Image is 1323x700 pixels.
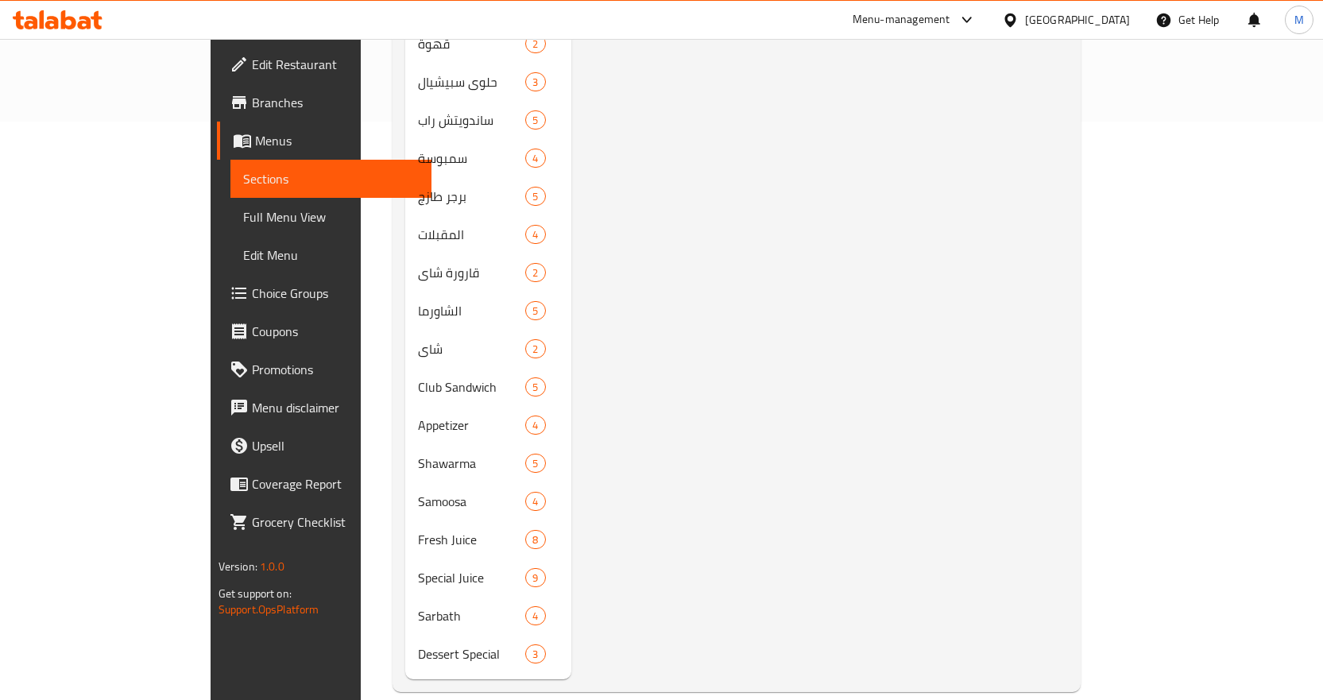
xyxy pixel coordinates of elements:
span: Shawarma [418,454,525,473]
div: الشاورما5 [405,292,571,330]
span: 1.0.0 [260,556,284,577]
div: items [525,34,545,53]
span: Edit Menu [243,246,419,265]
div: ساندويتش راب5 [405,101,571,139]
span: 4 [526,494,544,509]
span: ساندويتش راب [418,110,525,130]
a: Coupons [217,312,431,350]
span: Get support on: [219,583,292,604]
span: 2 [526,265,544,280]
span: 5 [526,304,544,319]
a: Choice Groups [217,274,431,312]
span: سمبوسة [418,149,525,168]
span: Club Sandwich [418,377,525,396]
span: 4 [526,151,544,166]
div: Club Sandwich5 [405,368,571,406]
a: Upsell [217,427,431,465]
span: 4 [526,609,544,624]
div: Menu-management [853,10,950,29]
div: Fresh Juice8 [405,520,571,559]
span: Samoosa [418,492,525,511]
a: Grocery Checklist [217,503,431,541]
span: Promotions [252,360,419,379]
div: سمبوسة4 [405,139,571,177]
a: Full Menu View [230,198,431,236]
span: 2 [526,37,544,52]
div: items [525,110,545,130]
span: قارورة شاي [418,263,525,282]
span: Sarbath [418,606,525,625]
span: Fresh Juice [418,530,525,549]
div: Appetizer4 [405,406,571,444]
span: Sections [243,169,419,188]
span: 4 [526,418,544,433]
div: قارورة شاي2 [405,253,571,292]
span: 3 [526,75,544,90]
div: items [525,454,545,473]
span: 8 [526,532,544,547]
div: قهوة2 [405,25,571,63]
span: Grocery Checklist [252,512,419,532]
div: items [525,377,545,396]
span: 5 [526,189,544,204]
div: Dessert Special3 [405,635,571,673]
a: Edit Restaurant [217,45,431,83]
div: برجر طازج [418,187,525,206]
div: items [525,72,545,91]
div: شاي2 [405,330,571,368]
span: 5 [526,456,544,471]
span: الشاورما [418,301,525,320]
div: برجر طازج5 [405,177,571,215]
a: Coverage Report [217,465,431,503]
span: Version: [219,556,257,577]
div: items [525,339,545,358]
div: items [525,568,545,587]
span: Coupons [252,322,419,341]
span: قهوة [418,34,525,53]
a: Promotions [217,350,431,389]
div: items [525,301,545,320]
div: items [525,530,545,549]
div: Samoosa4 [405,482,571,520]
span: 3 [526,647,544,662]
a: Menu disclaimer [217,389,431,427]
div: items [525,263,545,282]
div: items [525,606,545,625]
a: Branches [217,83,431,122]
span: شاي [418,339,525,358]
span: حلوى سبيشيال [418,72,525,91]
a: Menus [217,122,431,160]
span: Appetizer [418,416,525,435]
span: M [1294,11,1304,29]
span: Upsell [252,436,419,455]
span: Coverage Report [252,474,419,493]
span: Choice Groups [252,284,419,303]
span: 5 [526,113,544,128]
div: items [525,225,545,244]
span: Special Juice [418,568,525,587]
a: Support.OpsPlatform [219,599,319,620]
span: 2 [526,342,544,357]
span: Menus [255,131,419,150]
a: Edit Menu [230,236,431,274]
div: items [525,187,545,206]
span: Branches [252,93,419,112]
span: المقبلات [418,225,525,244]
div: items [525,416,545,435]
div: Special Juice9 [405,559,571,597]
